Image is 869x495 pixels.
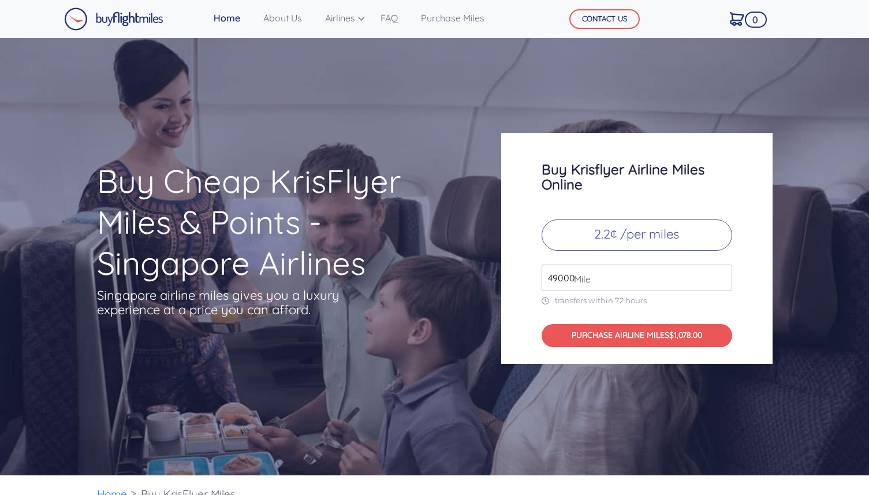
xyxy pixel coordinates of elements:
[669,330,702,340] span: $1,078.00
[416,6,489,29] a: Purchase Miles
[259,6,307,29] a: About Us
[730,12,744,26] img: Cart
[320,6,362,29] a: Airlines
[569,9,640,29] button: CONTACT US
[542,296,732,306] p: transfers within 72 hours
[209,6,245,29] a: Home
[97,161,456,284] h1: Buy Cheap KrisFlyer Miles & Points - Singapore Airlines
[97,288,357,317] p: Singapore airline miles gives you a luxury experience at a price you can afford.
[64,5,163,34] a: Buy Flight Miles Logo
[542,162,732,192] h3: Buy Krisflyer Airline Miles Online
[725,6,749,31] a: 0
[64,8,163,31] img: Buy Flight Miles Logo
[542,324,732,348] button: PURCHASE AIRLINE MILES$1,078.00
[745,12,766,28] span: 0
[542,219,732,251] p: 2.2¢ /per miles
[376,6,402,29] a: FAQ
[568,272,591,286] span: Mile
